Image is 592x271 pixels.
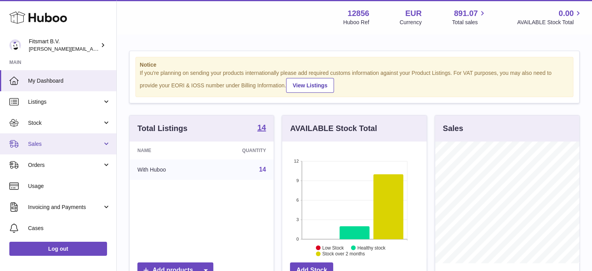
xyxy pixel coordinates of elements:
span: Invoicing and Payments [28,204,102,211]
td: With Huboo [130,159,206,180]
h3: AVAILABLE Stock Total [290,123,377,134]
a: View Listings [286,78,334,93]
span: Usage [28,182,111,190]
span: Stock [28,119,102,127]
a: 14 [257,124,266,133]
strong: 14 [257,124,266,131]
text: 12 [294,159,299,163]
div: Fitsmart B.V. [29,38,99,53]
a: 14 [259,166,266,173]
span: [PERSON_NAME][EMAIL_ADDRESS][DOMAIN_NAME] [29,46,156,52]
h3: Total Listings [137,123,188,134]
text: 9 [297,178,299,183]
h3: Sales [443,123,463,134]
span: 0.00 [559,8,574,19]
img: jonathan@leaderoo.com [9,39,21,51]
span: Listings [28,98,102,106]
th: Quantity [206,142,274,159]
strong: Notice [140,61,569,69]
span: Orders [28,161,102,169]
text: 3 [297,217,299,222]
span: Sales [28,140,102,148]
span: 891.07 [454,8,478,19]
span: Total sales [452,19,487,26]
text: Healthy stock [357,245,386,250]
strong: 12856 [348,8,369,19]
span: Cases [28,225,111,232]
a: Log out [9,242,107,256]
strong: EUR [405,8,422,19]
text: 6 [297,198,299,202]
text: 0 [297,237,299,241]
text: Low Stock [322,245,344,250]
span: AVAILABLE Stock Total [517,19,583,26]
a: 891.07 Total sales [452,8,487,26]
th: Name [130,142,206,159]
span: My Dashboard [28,77,111,85]
div: Currency [400,19,422,26]
a: 0.00 AVAILABLE Stock Total [517,8,583,26]
div: Huboo Ref [343,19,369,26]
div: If you're planning on sending your products internationally please add required customs informati... [140,69,569,93]
text: Stock over 2 months [322,251,365,257]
